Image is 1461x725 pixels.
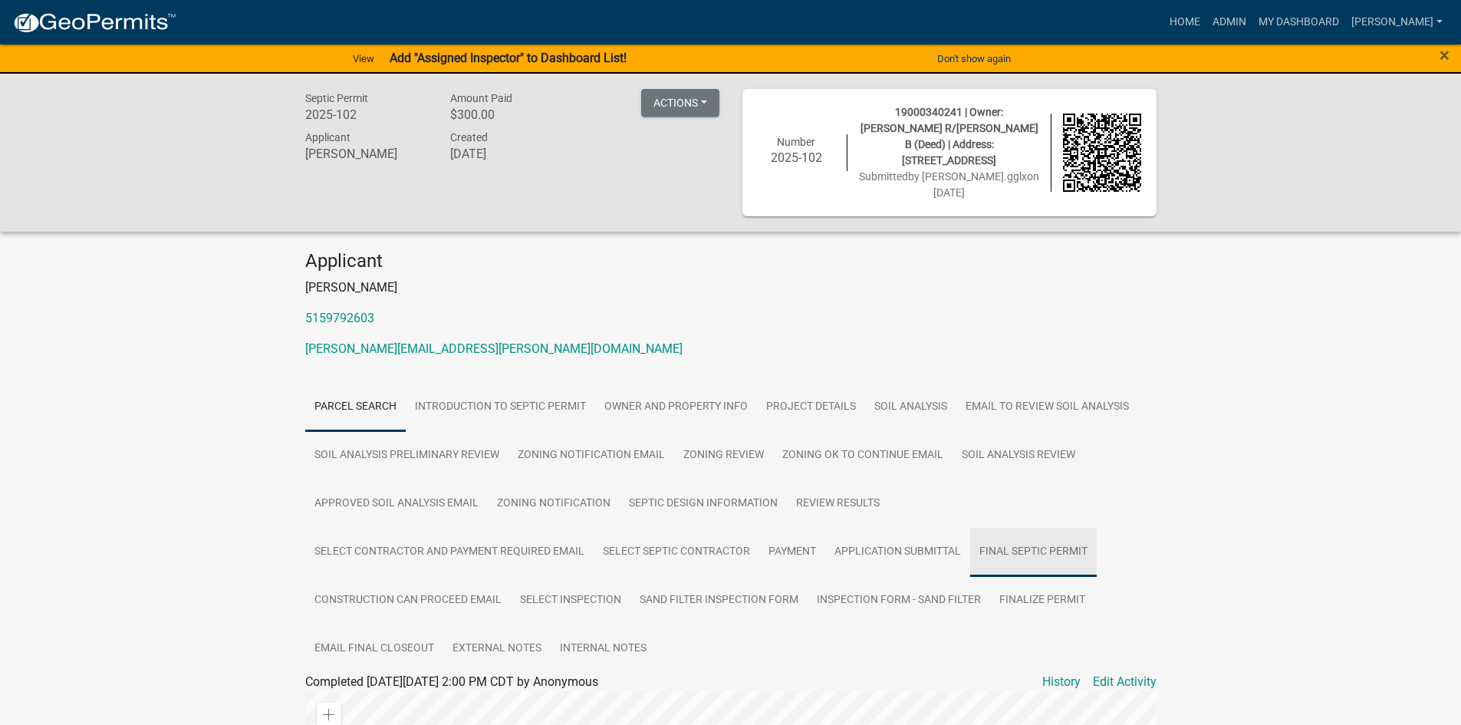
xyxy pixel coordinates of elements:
a: Parcel search [305,383,406,432]
strong: Add "Assigned Inspector" to Dashboard List! [390,51,627,65]
a: Introduction to Septic Permit [406,383,595,432]
a: [PERSON_NAME][EMAIL_ADDRESS][PERSON_NAME][DOMAIN_NAME] [305,341,683,356]
span: by [PERSON_NAME].gglx [908,170,1027,183]
a: Edit Activity [1093,673,1157,691]
span: Created [450,131,488,143]
h6: 2025-102 [305,107,428,122]
p: [PERSON_NAME] [305,278,1157,297]
h6: $300.00 [450,107,573,122]
span: × [1440,44,1449,66]
a: Zoning OK to continue Email [773,431,953,480]
a: Final Septic Permit [970,528,1097,577]
h6: 2025-102 [758,150,836,165]
a: Review Results [787,479,889,529]
a: My Dashboard [1252,8,1345,37]
img: QR code [1063,114,1141,192]
a: External Notes [443,624,551,674]
button: Actions [641,89,719,117]
a: Admin [1206,8,1252,37]
span: Amount Paid [450,92,512,104]
a: Home [1163,8,1206,37]
a: Select Contractor and Payment Required Email [305,528,594,577]
h4: Applicant [305,250,1157,272]
a: Internal Notes [551,624,656,674]
span: Completed [DATE][DATE] 2:00 PM CDT by Anonymous [305,674,598,689]
a: Select Inspection [511,576,630,625]
a: Email Final Closeout [305,624,443,674]
button: Close [1440,46,1449,64]
span: Submitted on [DATE] [859,170,1039,199]
span: 19000340241 | Owner: [PERSON_NAME] R/[PERSON_NAME] B (Deed) | Address: [STREET_ADDRESS] [860,106,1038,166]
a: Payment [759,528,825,577]
a: Project Details [757,383,865,432]
a: [PERSON_NAME] [1345,8,1449,37]
h6: [PERSON_NAME] [305,147,428,161]
a: Inspection Form - Sand Filter [808,576,990,625]
h6: [DATE] [450,147,573,161]
a: Septic Design Information [620,479,787,529]
a: 5159792603 [305,311,374,325]
a: History [1042,673,1081,691]
a: Soil Analysis Review [953,431,1084,480]
a: Owner and Property Info [595,383,757,432]
a: Email to Review Soil Analysis [956,383,1138,432]
a: Soil Analysis [865,383,956,432]
a: View [347,46,380,71]
button: Don't show again [931,46,1017,71]
a: Zoning Review [674,431,773,480]
a: Select Septic Contractor [594,528,759,577]
a: Approved Soil Analysis Email [305,479,488,529]
a: Application Submittal [825,528,970,577]
a: Zoning Notification [488,479,620,529]
span: Septic Permit [305,92,368,104]
span: Number [777,136,815,148]
a: Construction Can Proceed Email [305,576,511,625]
a: Zoning Notification Email [508,431,674,480]
a: Sand Filter Inspection Form [630,576,808,625]
span: Applicant [305,131,350,143]
a: Finalize Permit [990,576,1094,625]
a: Soil Analysis Preliminary Review [305,431,508,480]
